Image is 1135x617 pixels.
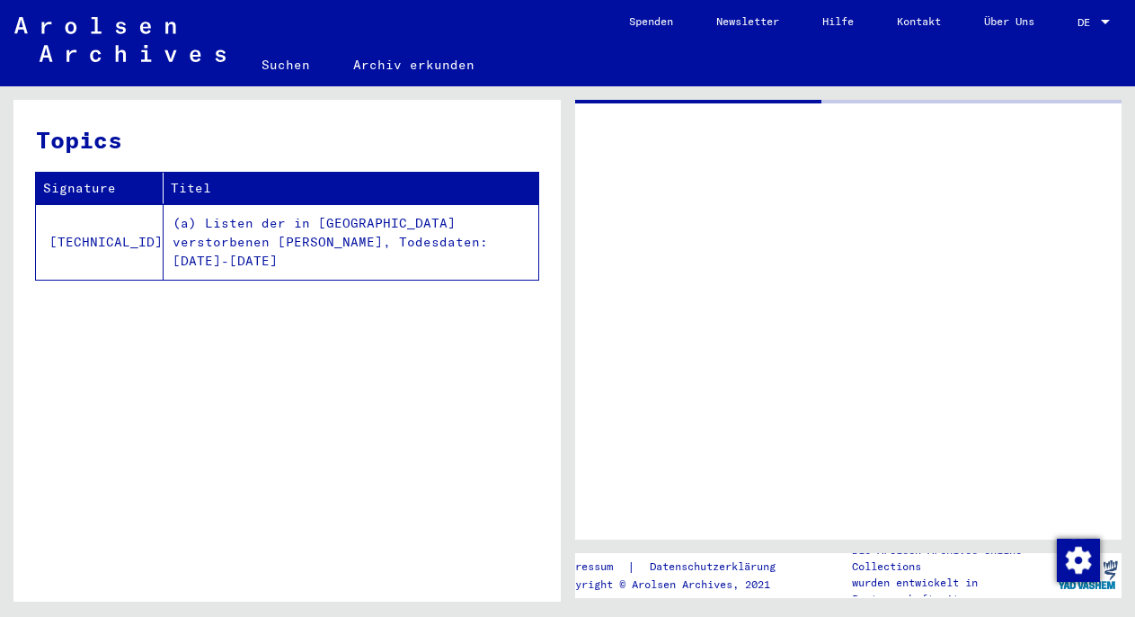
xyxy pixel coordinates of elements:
a: Impressum [556,558,627,577]
div: Zustimmung ändern [1056,538,1099,581]
td: [TECHNICAL_ID] [36,204,164,280]
span: DE [1077,16,1097,29]
td: (a) Listen der in [GEOGRAPHIC_DATA] verstorbenen [PERSON_NAME], Todesdaten: [DATE]-[DATE] [164,204,538,280]
div: | [556,558,797,577]
p: Die Arolsen Archives Online-Collections [852,542,1053,575]
img: Zustimmung ändern [1057,539,1100,582]
p: Copyright © Arolsen Archives, 2021 [556,577,797,593]
a: Datenschutzerklärung [635,558,797,577]
img: Arolsen_neg.svg [14,17,226,62]
img: yv_logo.png [1054,552,1122,597]
th: Titel [164,173,538,204]
h3: Topics [36,122,537,157]
a: Archiv erkunden [332,43,496,86]
th: Signature [36,173,164,204]
a: Suchen [240,43,332,86]
p: wurden entwickelt in Partnerschaft mit [852,575,1053,607]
